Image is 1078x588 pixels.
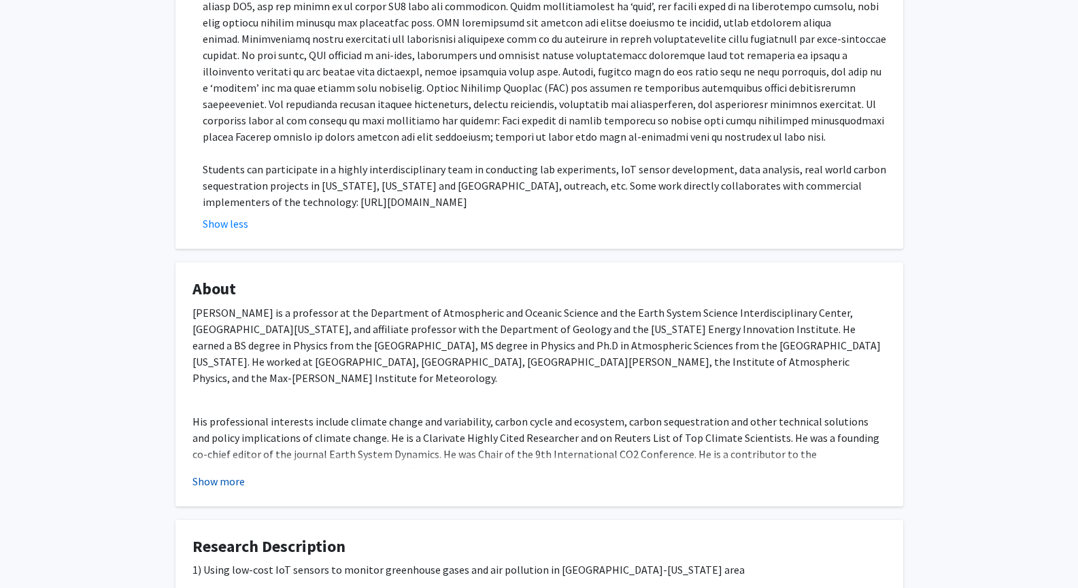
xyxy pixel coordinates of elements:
[10,527,58,578] iframe: Chat
[192,473,245,489] button: Show more
[192,413,886,495] p: His professional interests include climate change and variability, carbon cycle and ecosystem, ca...
[203,161,886,210] p: Students can participate in a highly interdisciplinary team in conducting lab experiments, IoT se...
[203,215,248,232] button: Show less
[192,279,886,299] h4: About
[192,537,886,557] h4: Research Description
[192,305,886,386] p: [PERSON_NAME] is a professor at the Department of Atmospheric and Oceanic Science and the Earth S...
[192,561,886,578] p: 1) Using low-cost IoT sensors to monitor greenhouse gases and air pollution in [GEOGRAPHIC_DATA]-...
